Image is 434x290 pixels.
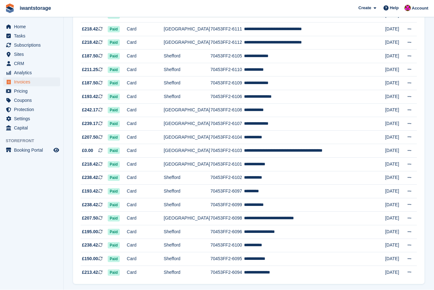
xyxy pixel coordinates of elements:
td: [DATE] [385,117,403,131]
td: Shefford [164,50,210,63]
span: Invoices [14,78,52,87]
span: Paid [108,161,119,168]
a: iwantstorage [17,3,54,14]
td: [GEOGRAPHIC_DATA] [164,36,210,50]
td: [GEOGRAPHIC_DATA] [164,117,210,131]
td: 70453FF2-6094 [210,266,244,279]
td: [GEOGRAPHIC_DATA] [164,158,210,172]
td: Card [127,239,164,253]
td: Card [127,63,164,77]
td: [DATE] [385,104,403,117]
a: menu [3,78,60,87]
td: Card [127,171,164,185]
td: 70453FF2-6100 [210,239,244,253]
span: Subscriptions [14,41,52,50]
a: menu [3,59,60,68]
td: Card [127,158,164,172]
span: £193.42 [82,188,98,195]
a: menu [3,87,60,96]
span: Capital [14,124,52,133]
td: Shefford [164,171,210,185]
td: 70453FF2-6110 [210,63,244,77]
td: Shefford [164,198,210,212]
span: £187.50 [82,53,98,60]
td: [DATE] [385,158,403,172]
span: £242.17 [82,107,98,114]
td: Card [127,90,164,104]
span: Analytics [14,69,52,77]
td: Shefford [164,77,210,90]
td: Shefford [164,63,210,77]
span: £193.42 [82,94,98,100]
span: Paid [108,80,119,87]
span: Paid [108,215,119,222]
img: stora-icon-8386f47178a22dfd0bd8f6a31ec36ba5ce8667c1dd55bd0f319d3a0aa187defe.svg [5,4,15,13]
td: [GEOGRAPHIC_DATA] [164,144,210,158]
a: menu [3,23,60,31]
span: Paid [108,107,119,114]
td: [DATE] [385,212,403,226]
span: CRM [14,59,52,68]
span: £238.42 [82,175,98,181]
span: £238.42 [82,242,98,249]
td: [DATE] [385,77,403,90]
td: 70453FF2-6104 [210,131,244,144]
span: £211.25 [82,67,98,73]
td: 70453FF2-6096 [210,226,244,239]
td: [GEOGRAPHIC_DATA] [164,23,210,36]
span: Paid [108,229,119,235]
td: Shefford [164,226,210,239]
span: £207.50 [82,134,98,141]
span: Account [412,5,428,12]
td: 70453FF2-6109 [210,77,244,90]
td: Card [127,226,164,239]
td: 70453FF2-6111 [210,23,244,36]
td: Card [127,104,164,117]
td: [DATE] [385,239,403,253]
td: Card [127,23,164,36]
td: Card [127,77,164,90]
span: Settings [14,115,52,123]
span: £0.00 [82,148,93,154]
span: £207.50 [82,215,98,222]
td: [GEOGRAPHIC_DATA] [164,131,210,144]
td: [DATE] [385,23,403,36]
span: £218.42 [82,161,98,168]
td: 70453FF2-6105 [210,50,244,63]
span: £238.42 [82,202,98,208]
span: £218.42 [82,26,98,33]
span: Paid [108,67,119,73]
span: £195.00 [82,229,98,235]
td: [DATE] [385,253,403,266]
span: Paid [108,148,119,154]
td: Card [127,185,164,199]
span: Booking Portal [14,146,52,155]
span: £213.42 [82,269,98,276]
a: menu [3,124,60,133]
span: Create [358,5,371,11]
td: [DATE] [385,63,403,77]
td: [DATE] [385,90,403,104]
td: [DATE] [385,36,403,50]
td: Shefford [164,90,210,104]
span: Tasks [14,32,52,41]
span: Paid [108,175,119,181]
span: Paid [108,40,119,46]
td: 70453FF2-6098 [210,212,244,226]
span: Paid [108,53,119,60]
a: menu [3,32,60,41]
td: Card [127,144,164,158]
span: Paid [108,242,119,249]
span: £218.42 [82,39,98,46]
a: menu [3,146,60,155]
span: Help [390,5,399,11]
td: [DATE] [385,131,403,144]
td: 70453FF2-6102 [210,171,244,185]
span: Home [14,23,52,31]
td: [DATE] [385,144,403,158]
span: Paid [108,94,119,100]
td: Card [127,36,164,50]
span: Paid [108,135,119,141]
td: 70453FF2-6101 [210,158,244,172]
td: [DATE] [385,198,403,212]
